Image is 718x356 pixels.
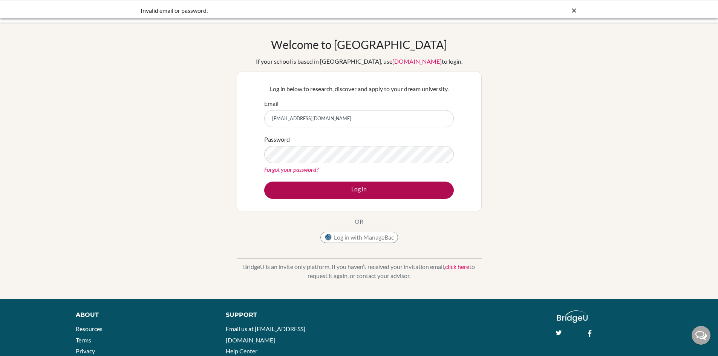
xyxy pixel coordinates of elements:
[17,5,32,12] span: Help
[392,58,442,65] a: [DOMAIN_NAME]
[237,262,482,280] p: BridgeU is an invite only platform. If you haven’t received your invitation email, to request it ...
[557,310,588,323] img: logo_white@2x-f4f0deed5e89b7ecb1c2cc34c3e3d731f90f0f143d5ea2071677605dd97b5244.png
[226,325,305,344] a: Email us at [EMAIL_ADDRESS][DOMAIN_NAME]
[264,166,318,173] a: Forgot your password?
[76,336,91,344] a: Terms
[264,182,454,199] button: Log in
[226,310,350,319] div: Support
[264,135,290,144] label: Password
[76,325,103,332] a: Resources
[141,6,465,15] div: Invalid email or password.
[76,347,95,354] a: Privacy
[264,99,279,108] label: Email
[264,84,454,93] p: Log in below to research, discover and apply to your dream university.
[76,310,209,319] div: About
[320,232,398,243] button: Log in with ManageBac
[445,263,469,270] a: click here
[355,217,363,226] p: OR
[226,347,257,354] a: Help Center
[256,57,462,66] div: If your school is based in [GEOGRAPHIC_DATA], use to login.
[271,38,447,51] h1: Welcome to [GEOGRAPHIC_DATA]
